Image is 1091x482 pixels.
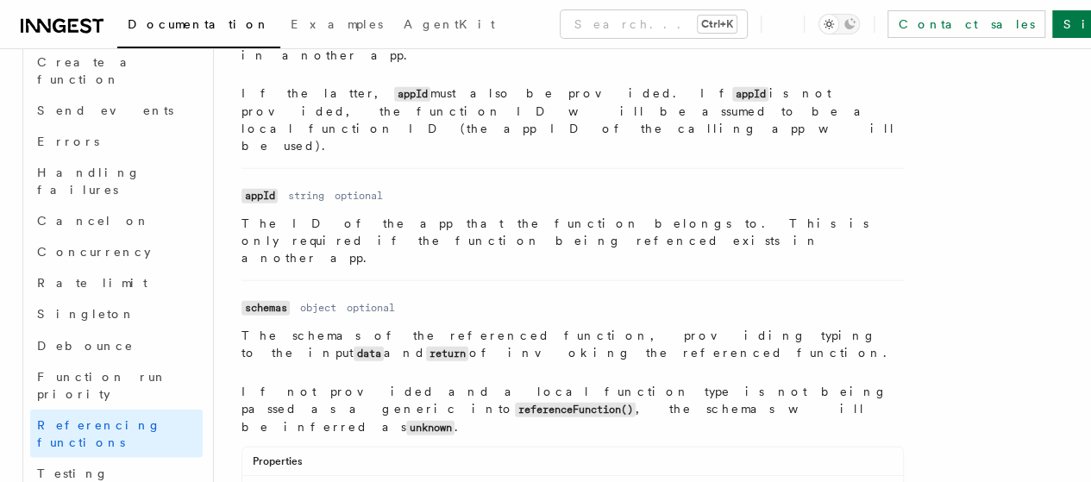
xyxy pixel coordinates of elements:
kbd: Ctrl+K [698,16,737,33]
p: The schemas of the referenced function, providing typing to the input and of invoking the referen... [241,327,904,362]
dd: string [288,189,324,203]
a: Create a function [30,47,203,95]
a: Contact sales [887,10,1045,38]
a: Handling failures [30,157,203,205]
a: Singleton [30,298,203,329]
p: If not provided and a local function type is not being passed as a generic into , the schemas wil... [241,383,904,436]
span: Send events [37,103,173,117]
span: Examples [291,17,383,31]
button: Search...Ctrl+K [561,10,747,38]
code: unknown [406,421,455,435]
code: appId [394,87,430,102]
span: Testing [37,466,109,479]
code: appId [732,87,768,102]
span: Errors [37,135,99,148]
code: return [426,347,468,361]
dd: optional [347,301,395,315]
a: Concurrency [30,236,203,267]
span: Concurrency [37,245,151,259]
a: Send events [30,95,203,126]
code: data [354,347,384,361]
code: referenceFunction() [515,403,636,417]
a: Referencing functions [30,409,203,457]
div: Properties [242,454,903,476]
span: Create a function [37,55,140,86]
a: Debounce [30,329,203,360]
span: Rate limit [37,276,147,290]
a: Rate limit [30,267,203,298]
span: Function run priority [37,369,167,400]
code: schemas [241,301,290,316]
span: Cancel on [37,214,150,228]
p: If the latter, must also be provided. If is not provided, the function ID will be assumed to be a... [241,85,904,154]
a: Examples [280,5,393,47]
span: Documentation [128,17,270,31]
span: Debounce [37,338,134,352]
button: Toggle dark mode [818,14,860,34]
a: AgentKit [393,5,505,47]
a: Function run priority [30,360,203,409]
code: appId [241,189,278,203]
span: AgentKit [404,17,495,31]
a: Documentation [117,5,280,48]
span: Handling failures [37,166,141,197]
a: Errors [30,126,203,157]
dd: optional [335,189,383,203]
span: Referencing functions [37,417,161,448]
span: Singleton [37,307,135,321]
p: The ID of the app that the function belongs to. This is only required if the function being refen... [241,215,904,266]
dd: object [300,301,336,315]
a: Cancel on [30,205,203,236]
